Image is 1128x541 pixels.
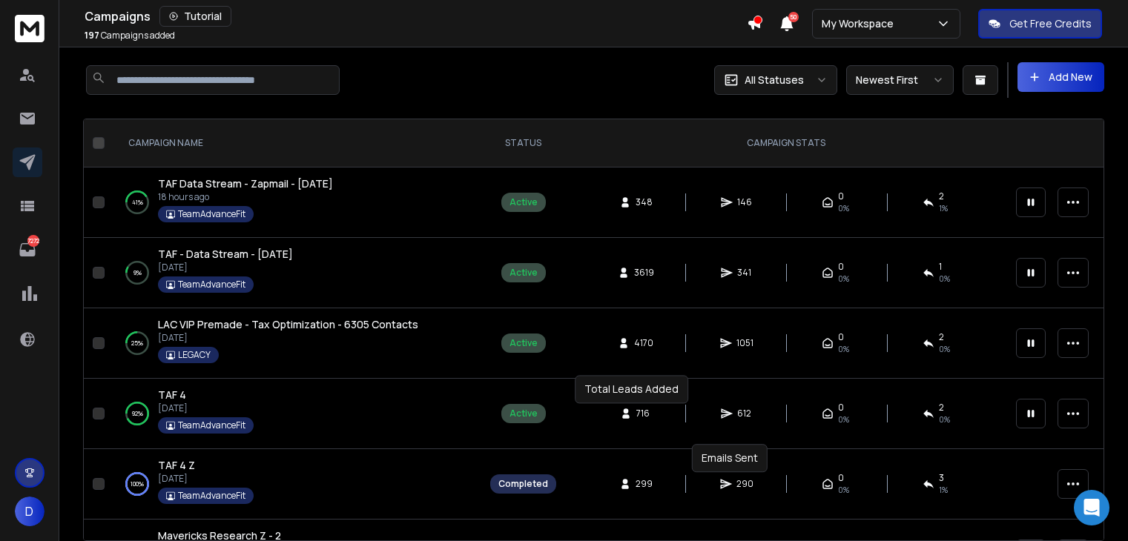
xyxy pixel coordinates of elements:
button: Add New [1017,62,1104,92]
span: 299 [636,478,653,490]
p: LEGACY [178,349,211,361]
p: [DATE] [158,473,254,485]
a: TAF Data Stream - Zapmail - [DATE] [158,176,333,191]
div: Active [509,196,538,208]
p: TeamAdvanceFit [178,419,245,431]
span: 1051 [736,337,753,349]
span: 3 [939,472,944,484]
div: Total Leads Added [575,375,688,403]
p: TeamAdvanceFit [178,490,245,502]
div: Campaigns [85,6,747,27]
span: 0 [838,472,844,484]
span: 2 [939,402,944,414]
a: TAF 4 Z [158,458,195,473]
span: 716 [636,408,651,419]
span: 2 [939,331,944,343]
th: STATUS [481,119,565,167]
p: Campaigns added [85,30,175,42]
p: 7272 [27,235,39,247]
td: 41%TAF Data Stream - Zapmail - [DATE]18 hours agoTeamAdvanceFit [111,167,481,238]
span: 1 % [939,484,948,496]
span: 0% [838,202,849,214]
p: [DATE] [158,332,418,344]
button: D [15,497,44,526]
span: 0 [838,261,844,273]
th: CAMPAIGN STATS [565,119,1007,167]
p: 18 hours ago [158,191,333,203]
span: 0% [838,414,849,425]
td: 92%TAF 4[DATE]TeamAdvanceFit [111,379,481,449]
button: Tutorial [159,6,231,27]
span: 0% [838,343,849,355]
span: 0 % [939,343,950,355]
a: LAC VIP Premade - Tax Optimization - 6305 Contacts [158,317,418,332]
button: Get Free Credits [978,9,1102,39]
span: 612 [737,408,752,419]
th: CAMPAIGN NAME [111,119,481,167]
span: 0 [838,190,844,202]
span: 3619 [634,267,654,279]
td: 9%TAF - Data Stream - [DATE][DATE]TeamAdvanceFit [111,238,481,308]
span: 146 [737,196,752,208]
a: 7272 [13,235,42,265]
p: 25 % [131,336,143,351]
span: 1 % [939,202,948,214]
span: 50 [788,12,799,22]
div: Active [509,408,538,419]
div: Completed [498,478,548,490]
p: 100 % [131,477,144,491]
p: TeamAdvanceFit [178,208,245,220]
p: My Workspace [822,16,900,31]
span: 290 [736,478,753,490]
p: All Statuses [745,73,804,87]
td: 25%LAC VIP Premade - Tax Optimization - 6305 Contacts[DATE]LEGACY [111,308,481,379]
span: 0% [838,273,849,285]
p: Get Free Credits [1009,16,1092,31]
span: TAF 4 [158,388,186,402]
div: Active [509,267,538,279]
p: TeamAdvanceFit [178,279,245,291]
span: 0 [838,402,844,414]
span: 1 [939,261,942,273]
p: 92 % [132,406,143,421]
p: [DATE] [158,262,293,273]
p: 9 % [133,265,142,280]
span: 4170 [634,337,653,349]
span: 0% [838,484,849,496]
a: TAF 4 [158,388,186,402]
span: 0 [838,331,844,343]
a: TAF - Data Stream - [DATE] [158,247,293,262]
td: 100%TAF 4 Z[DATE]TeamAdvanceFit [111,449,481,520]
span: 197 [85,29,99,42]
span: TAF - Data Stream - [DATE] [158,247,293,261]
button: Newest First [846,65,954,95]
span: TAF 4 Z [158,458,195,472]
p: 41 % [132,195,143,210]
span: 0 % [939,273,950,285]
span: 0 % [939,414,950,425]
span: 341 [737,267,752,279]
div: Active [509,337,538,349]
p: [DATE] [158,402,254,414]
div: Open Intercom Messenger [1074,490,1109,525]
div: Emails Sent [692,444,768,472]
span: 348 [636,196,653,208]
span: 2 [939,190,944,202]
